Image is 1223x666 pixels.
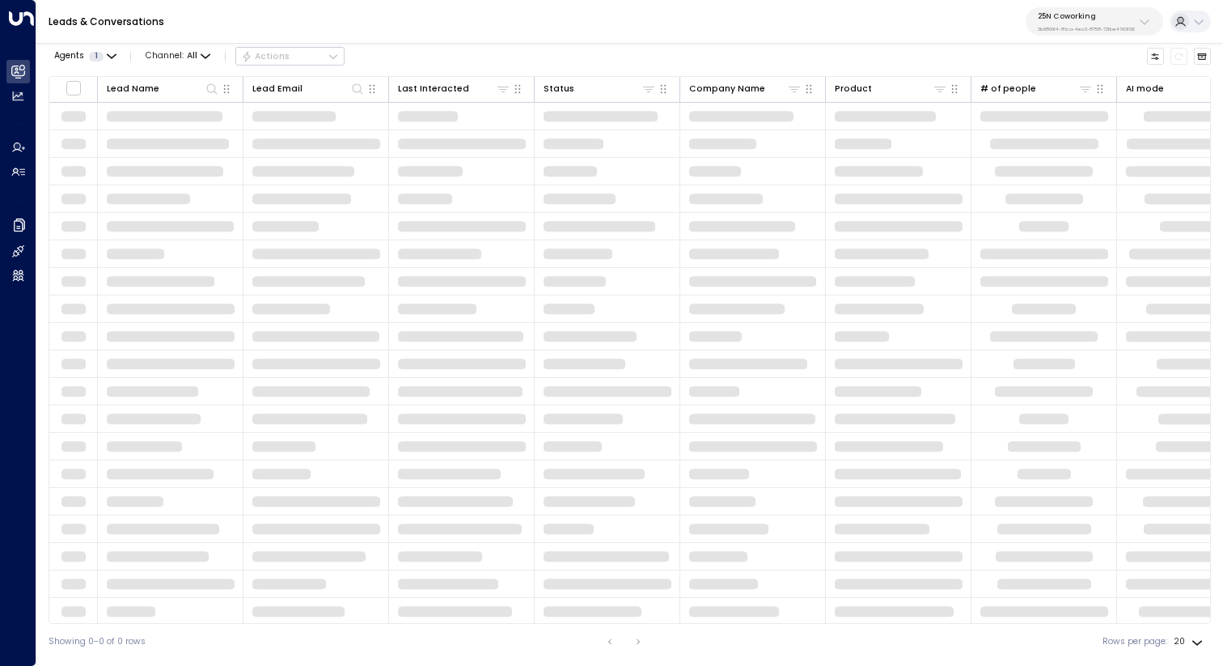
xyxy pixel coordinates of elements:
[54,52,84,61] span: Agents
[235,47,345,66] button: Actions
[241,51,290,62] div: Actions
[544,82,574,96] div: Status
[1038,26,1135,32] p: 3b9800f4-81ca-4ec0-8758-72fbe4763f36
[49,635,146,648] div: Showing 0-0 of 0 rows
[689,81,802,96] div: Company Name
[980,81,1094,96] div: # of people
[49,48,121,65] button: Agents1
[398,81,511,96] div: Last Interacted
[980,82,1036,96] div: # of people
[1170,48,1188,66] span: Refresh
[235,47,345,66] div: Button group with a nested menu
[107,81,220,96] div: Lead Name
[398,82,469,96] div: Last Interacted
[689,82,765,96] div: Company Name
[835,81,948,96] div: Product
[89,52,104,62] span: 1
[599,632,649,651] nav: pagination navigation
[1126,82,1164,96] div: AI mode
[252,82,303,96] div: Lead Email
[1102,635,1167,648] label: Rows per page:
[252,81,366,96] div: Lead Email
[49,15,164,28] a: Leads & Conversations
[141,48,215,65] span: Channel:
[1147,48,1165,66] button: Customize
[1174,632,1206,651] div: 20
[107,82,159,96] div: Lead Name
[1194,48,1212,66] button: Archived Leads
[141,48,215,65] button: Channel:All
[1026,7,1163,36] button: 25N Coworking3b9800f4-81ca-4ec0-8758-72fbe4763f36
[1038,11,1135,21] p: 25N Coworking
[544,81,657,96] div: Status
[187,51,197,61] span: All
[835,82,872,96] div: Product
